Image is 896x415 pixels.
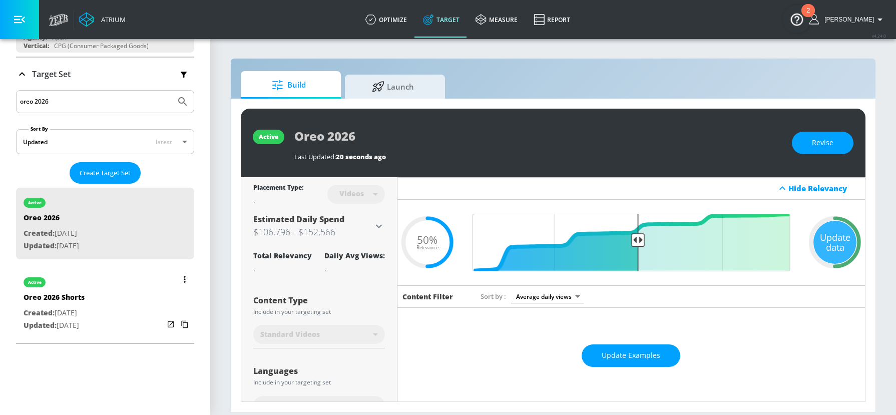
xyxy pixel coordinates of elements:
span: Created: [24,308,55,317]
div: Hide Relevancy [397,177,865,200]
span: login as: rachel.berman@zefr.com [820,16,874,23]
h6: Content Filter [402,292,453,301]
span: Sort by [481,292,506,301]
div: Oreo 2026 Shorts [24,292,85,307]
div: Average daily views [511,290,584,303]
span: Updated: [24,241,57,250]
input: Final Threshold [468,214,795,271]
a: Atrium [79,12,126,27]
div: Estimated Daily Spend$106,796 - $152,566 [253,214,385,239]
button: [PERSON_NAME] [809,14,886,26]
div: active [28,280,42,285]
div: Last Updated: [294,152,782,161]
div: activeOreo 2026 ShortsCreated:[DATE]Updated:[DATE] [16,267,194,339]
div: activeOreo 2026Created:[DATE]Updated:[DATE] [16,188,194,259]
div: Vertical: [24,42,49,50]
p: Target Set [32,69,71,80]
span: 50% [417,235,437,245]
button: Revise [792,132,853,154]
span: Update Examples [602,349,660,362]
span: Standard Videos [260,329,320,339]
p: [DATE] [24,227,79,240]
span: Relevance [416,245,438,250]
button: Create Target Set [70,162,141,184]
button: Open Resource Center, 2 new notifications [783,5,811,33]
label: Sort By [29,126,50,132]
span: Revise [812,137,833,149]
span: English [261,401,287,411]
span: Create Target Set [80,167,131,179]
p: [DATE] [24,240,79,252]
a: measure [468,2,526,38]
span: Build [251,73,327,97]
div: Placement Type: [253,183,303,194]
div: active [28,200,42,205]
span: 20 seconds ago [336,152,386,161]
a: optimize [357,2,415,38]
span: latest [156,138,172,146]
nav: list of Target Set [16,184,194,343]
div: Daily Avg Views: [324,251,385,260]
p: [DATE] [24,307,85,319]
button: Submit Search [172,91,194,113]
span: Launch [355,75,431,99]
a: Target [415,2,468,38]
p: [DATE] [24,319,85,332]
a: Report [526,2,578,38]
div: Total Relevancy [253,251,312,260]
div: Target Set [16,58,194,91]
input: Search by name or Id [20,95,172,108]
div: Target Set [16,90,194,343]
button: Update Examples [582,344,680,367]
div: Update data [813,221,856,264]
div: Atrium [97,15,126,24]
div: Hide Relevancy [788,183,859,193]
div: Languages [253,367,385,375]
span: Estimated Daily Spend [253,214,344,225]
span: v 4.24.0 [872,33,886,39]
div: active [259,133,278,141]
h3: $106,796 - $152,566 [253,225,373,239]
div: 2 [806,11,810,24]
div: Oreo 2026 [24,213,79,227]
div: Videos [334,189,369,198]
div: Include in your targeting set [253,379,385,385]
span: Created: [24,228,55,238]
div: Updated [23,138,48,146]
div: CPG (Consumer Packaged Goods) [54,42,149,50]
span: Updated: [24,320,57,330]
div: Include in your targeting set [253,309,385,315]
div: Content Type [253,296,385,304]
